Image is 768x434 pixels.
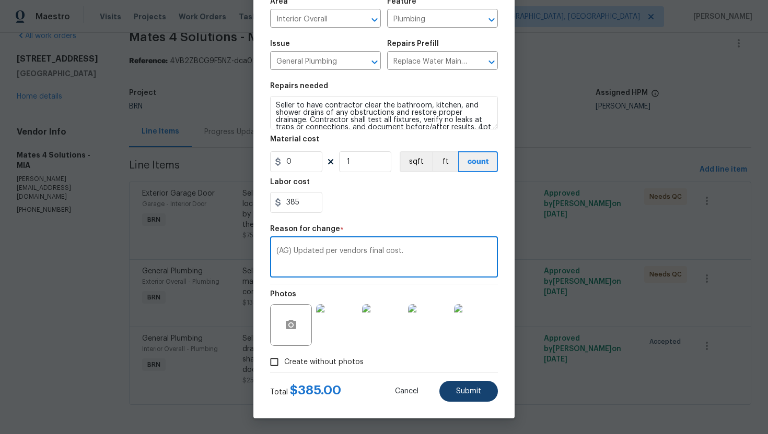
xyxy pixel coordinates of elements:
h5: Reason for change [270,225,340,233]
button: Open [367,13,382,27]
h5: Photos [270,291,296,298]
span: Create without photos [284,357,364,368]
h5: Repairs needed [270,82,328,90]
button: count [458,151,498,172]
div: Total [270,385,341,397]
span: Cancel [395,388,418,395]
h5: Labor cost [270,178,310,186]
button: Submit [439,381,498,402]
button: Open [484,13,499,27]
span: $ 385.00 [290,384,341,396]
button: Cancel [378,381,435,402]
button: sqft [400,151,432,172]
h5: Repairs Prefill [387,40,439,47]
button: Open [484,55,499,69]
button: ft [432,151,458,172]
button: Open [367,55,382,69]
textarea: Seller to have contractor clear the bathroom, kitchen, and shower drains of any obstructions and ... [270,96,498,129]
textarea: (AG) Updated per vendors final cost. [276,247,492,269]
h5: Material cost [270,136,319,143]
h5: Issue [270,40,290,47]
span: Submit [456,388,481,395]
